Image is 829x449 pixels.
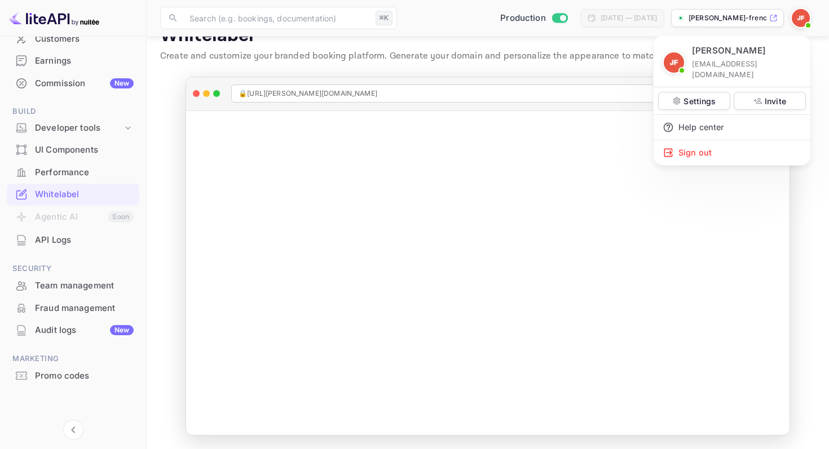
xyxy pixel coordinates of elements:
p: Settings [684,95,716,107]
p: Invite [765,95,786,107]
div: Sign out [654,140,810,165]
p: [PERSON_NAME] [692,45,766,57]
div: Help center [654,115,810,140]
img: Jon French [664,52,684,73]
p: [EMAIL_ADDRESS][DOMAIN_NAME] [692,59,801,80]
